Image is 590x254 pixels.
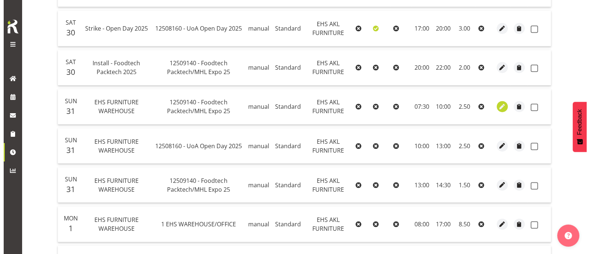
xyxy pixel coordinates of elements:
span: EHS FURNITURE WAREHOUSE [91,98,135,115]
td: Standard [268,128,300,164]
span: Sun [61,97,73,105]
td: 20:00 [407,50,429,86]
td: 10:00 [429,89,450,125]
span: 31 [63,184,72,194]
td: 17:00 [429,206,450,242]
span: EHS FURNITURE WAREHOUSE [91,138,135,154]
td: 08:00 [407,206,429,242]
span: manual [244,102,265,111]
span: 12509140 - Foodtech Packtech/MHL Expo 25 [163,59,226,76]
span: 31 [63,145,72,155]
span: EHS FURNITURE WAREHOUSE [91,216,135,233]
td: 10:00 [407,128,429,164]
button: Feedback - Show survey [569,102,583,152]
span: manual [244,220,265,228]
td: 8.50 [450,206,472,242]
td: 13:00 [407,167,429,203]
span: EHS AKL FURNITURE [309,59,340,76]
span: 30 [63,27,72,38]
td: 2.50 [450,128,472,164]
img: Rosterit icon logo [2,18,17,35]
span: EHS AKL FURNITURE [309,20,340,37]
span: 12509140 - Foodtech Packtech/MHL Expo 25 [163,177,226,194]
img: help-xxl-2.png [561,232,568,239]
td: 2.50 [450,89,472,125]
span: Sat [62,18,72,27]
span: EHS FURNITURE WAREHOUSE [91,177,135,194]
span: 12508160 - UoA Open Day 2025 [152,24,238,32]
td: 2.00 [450,50,472,86]
span: 12508160 - UoA Open Day 2025 [152,142,238,150]
span: manual [244,142,265,150]
td: Standard [268,50,300,86]
td: Standard [268,11,300,46]
td: 13:00 [429,128,450,164]
span: 30 [63,67,72,77]
span: EHS AKL FURNITURE [309,138,340,154]
span: EHS AKL FURNITURE [309,216,340,233]
td: Standard [268,206,300,242]
span: manual [244,181,265,189]
span: 1 [65,223,69,233]
span: Sun [61,136,73,144]
span: Strike - Open Day 2025 [81,24,144,32]
span: 1 EHS WAREHOUSE/OFFICE [157,220,232,228]
span: manual [244,63,265,72]
span: EHS AKL FURNITURE [309,98,340,115]
span: Sun [61,175,73,183]
span: EHS AKL FURNITURE [309,177,340,194]
td: 1.50 [450,167,472,203]
span: 31 [63,106,72,116]
span: Install - Foodtech Packtech 2025 [89,59,136,76]
td: 17:00 [407,11,429,46]
span: Feedback [573,109,579,135]
span: Mon [60,214,74,222]
td: 20:00 [429,11,450,46]
span: 12509140 - Foodtech Packtech/MHL Expo 25 [163,98,226,115]
span: Sat [62,58,72,66]
td: 07:30 [407,89,429,125]
td: 14:30 [429,167,450,203]
span: manual [244,24,265,32]
td: Standard [268,167,300,203]
td: 3.00 [450,11,472,46]
td: 22:00 [429,50,450,86]
td: Standard [268,89,300,125]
